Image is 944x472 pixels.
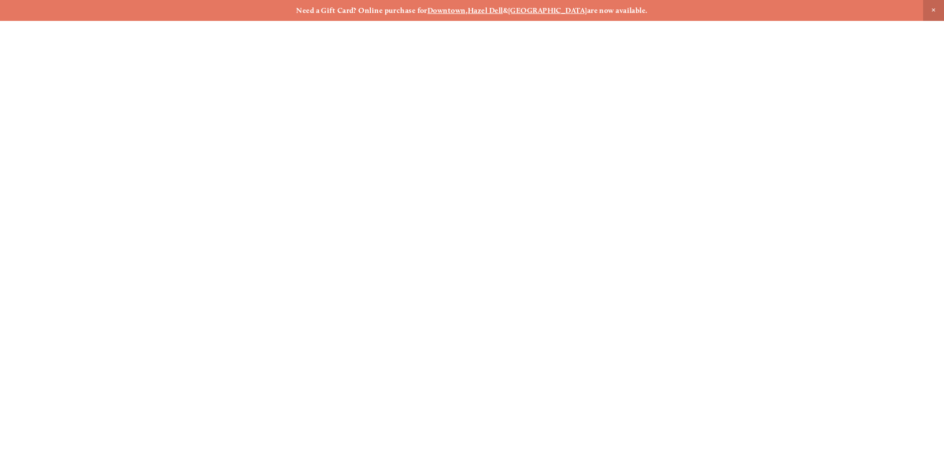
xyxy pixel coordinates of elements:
[468,6,503,15] a: Hazel Dell
[466,6,468,15] strong: ,
[587,6,648,15] strong: are now available.
[427,6,466,15] a: Downtown
[508,6,587,15] a: [GEOGRAPHIC_DATA]
[503,6,508,15] strong: &
[296,6,427,15] strong: Need a Gift Card? Online purchase for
